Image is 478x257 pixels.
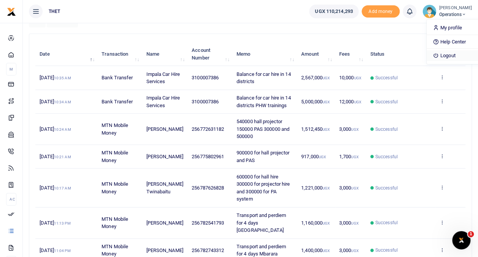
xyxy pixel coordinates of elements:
li: M [6,63,16,75]
span: Successful [375,219,398,226]
iframe: Intercom live chat [452,231,470,249]
span: [DATE] [40,185,71,191]
span: 600000 for hall hire 300000 for projector hire and 300000 for PA system [237,174,290,202]
span: 3100007386 [192,99,219,104]
span: [DATE] [40,126,71,132]
span: 256787626828 [192,185,224,191]
span: [PERSON_NAME] [146,154,183,159]
small: 10:35 AM [54,76,71,80]
small: 11:04 PM [54,249,71,253]
span: 1,400,000 [301,247,330,253]
th: Status: activate to sort column ascending [366,42,435,66]
small: 10:21 AM [54,155,71,159]
small: UGX [322,127,330,132]
span: 256772631182 [192,126,224,132]
span: 1,700 [339,154,359,159]
span: Successful [375,185,398,191]
small: UGX [351,127,358,132]
span: 3,000 [339,247,359,253]
span: [PERSON_NAME] [146,126,183,132]
li: Ac [6,193,16,206]
span: MTN Mobile Money [102,216,128,230]
small: UGX [351,155,358,159]
img: logo-small [7,7,16,16]
span: 256775802961 [192,154,224,159]
small: UGX [354,76,361,80]
span: MTN Mobile Money [102,150,128,163]
span: 5,000,000 [301,99,330,104]
span: Transport and perdiem for 4 days [GEOGRAPHIC_DATA] [237,212,286,233]
span: [DATE] [40,154,71,159]
small: UGX [322,186,330,190]
span: MTN Mobile Money [102,244,128,257]
span: MTN Mobile Money [102,181,128,194]
img: profile-user [422,5,436,18]
span: Successful [375,126,398,133]
small: UGX [351,249,358,253]
span: 900000 for hall projector and PAS [237,150,290,163]
span: [PERSON_NAME] [146,247,183,253]
span: Transport and perdiem for 4 days Mbarara [237,244,286,257]
a: UGX 110,214,293 [309,5,359,18]
th: Date: activate to sort column descending [35,42,97,66]
li: Toup your wallet [362,5,400,18]
span: Impala Car Hire Services [146,95,180,108]
small: UGX [322,76,330,80]
small: 10:34 AM [54,100,71,104]
span: Successful [375,153,398,160]
span: Successful [375,98,398,105]
span: 2,567,000 [301,75,330,80]
span: 256782541793 [192,220,224,226]
small: 11:13 PM [54,221,71,225]
th: Amount: activate to sort column ascending [297,42,335,66]
span: Bank Transfer [102,99,133,104]
a: logo-small logo-large logo-large [7,8,16,14]
small: UGX [322,221,330,225]
span: 10,000 [339,75,361,80]
th: Memo: activate to sort column ascending [232,42,297,66]
span: [PERSON_NAME] Twinabaitu [146,181,183,194]
small: 10:17 AM [54,186,71,190]
span: 540000 hall projector 150000 PAS 300000 and 500000 [237,119,289,139]
span: Successful [375,247,398,254]
span: 917,000 [301,154,326,159]
span: 1,512,450 [301,126,330,132]
small: UGX [319,155,326,159]
span: UGX 110,214,293 [315,8,353,15]
li: Wallet ballance [306,5,362,18]
span: 12,000 [339,99,361,104]
span: Operations [439,11,472,18]
span: Bank Transfer [102,75,133,80]
small: [PERSON_NAME] [439,5,472,11]
span: 3,000 [339,126,359,132]
span: Add money [362,5,400,18]
small: UGX [322,249,330,253]
th: Fees: activate to sort column ascending [335,42,366,66]
span: [DATE] [40,99,71,104]
small: 10:24 AM [54,127,71,132]
th: Account Number: activate to sort column ascending [187,42,232,66]
th: Transaction: activate to sort column ascending [97,42,142,66]
a: profile-user [PERSON_NAME] Operations [422,5,472,18]
th: Name: activate to sort column ascending [142,42,187,66]
span: 1 [468,231,474,237]
span: 1,160,000 [301,220,330,226]
span: Successful [375,74,398,81]
span: [DATE] [40,75,71,80]
span: Balance for car hire in 14 districts [237,71,291,85]
span: THET [46,8,63,15]
span: Impala Car Hire Services [146,71,180,85]
a: Add money [362,8,400,14]
span: [DATE] [40,220,70,226]
span: [DATE] [40,247,70,253]
small: UGX [351,186,358,190]
small: UGX [351,221,358,225]
small: UGX [322,100,330,104]
span: 3,000 [339,220,359,226]
span: 3100007386 [192,75,219,80]
span: [PERSON_NAME] [146,220,183,226]
span: 256782743312 [192,247,224,253]
span: Balance for car hire in 14 districts PHW trainings [237,95,291,108]
small: UGX [354,100,361,104]
span: 3,000 [339,185,359,191]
